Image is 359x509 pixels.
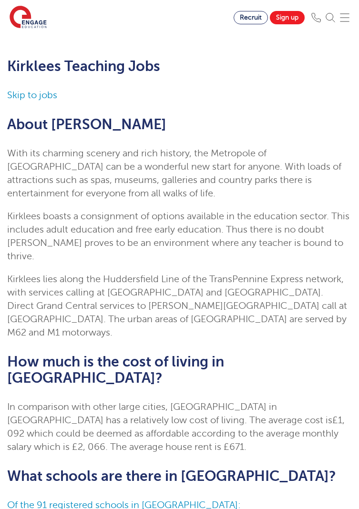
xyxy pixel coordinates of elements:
span: What schools are there in [GEOGRAPHIC_DATA]? [7,468,336,484]
h1: Kirklees Teaching Jobs [7,58,352,74]
span: How much is the cost of living in [GEOGRAPHIC_DATA]? [7,354,224,386]
img: Phone [311,13,321,22]
a: Sign up [270,11,305,24]
a: Recruit [234,11,268,24]
a: Skip to jobs [7,90,57,101]
span: Kirklees lies along the Huddersfield Line of the TransPennine Express network, with services call... [7,274,347,338]
img: Engage Education [10,6,47,30]
img: Mobile Menu [340,13,349,22]
span: In comparison with other large cities, [GEOGRAPHIC_DATA] in [GEOGRAPHIC_DATA] has a relatively lo... [7,401,332,426]
img: Search [326,13,335,22]
span: With its charming scenery and rich history, the Metropole of [GEOGRAPHIC_DATA] can be a wonderful... [7,148,341,199]
span: Recruit [240,14,262,21]
span: Kirklees boasts a consignment of options available in the education sector. This includes adult e... [7,211,349,262]
span: £1, 092 which could be deemed as affordable according to the average monthly salary which is £2, ... [7,415,345,452]
span: About [PERSON_NAME] [7,116,166,132]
